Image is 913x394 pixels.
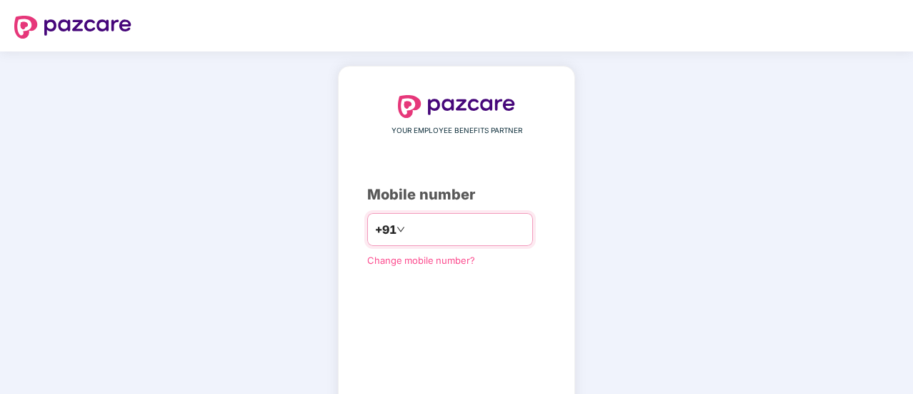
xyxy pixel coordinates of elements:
div: Mobile number [367,184,546,206]
span: YOUR EMPLOYEE BENEFITS PARTNER [391,125,522,137]
span: down [396,225,405,234]
a: Change mobile number? [367,255,475,266]
img: logo [398,95,515,118]
img: logo [14,16,131,39]
span: +91 [375,221,396,239]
